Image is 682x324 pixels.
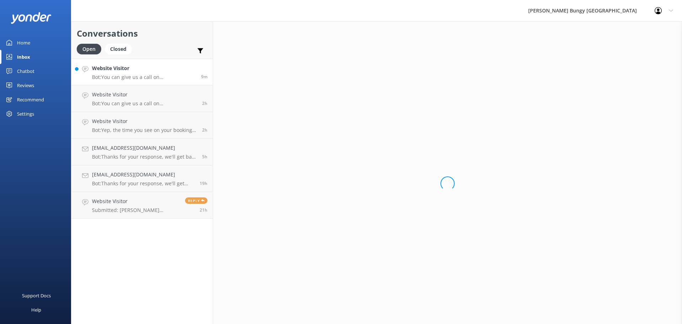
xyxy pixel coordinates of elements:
[77,27,207,40] h2: Conversations
[92,74,196,80] p: Bot: You can give us a call on [PHONE_NUMBER] or [PHONE_NUMBER] to chat with a crew member. Our o...
[71,59,213,85] a: Website VisitorBot:You can give us a call on [PHONE_NUMBER] or [PHONE_NUMBER] to chat with a crew...
[17,92,44,107] div: Recommend
[200,207,207,213] span: Sep 17 2025 06:07pm (UTC +12:00) Pacific/Auckland
[92,91,197,99] h4: Website Visitor
[17,50,30,64] div: Inbox
[77,45,105,53] a: Open
[105,45,135,53] a: Closed
[71,112,213,139] a: Website VisitorBot:Yep, the time you see on your booking is the bus departure time. Make sure you...
[92,100,197,107] p: Bot: You can give us a call on [PHONE_NUMBER] or [PHONE_NUMBER] to chat with a crew member. Our o...
[201,74,207,80] span: Sep 18 2025 03:49pm (UTC +12:00) Pacific/Auckland
[22,288,51,303] div: Support Docs
[92,197,180,205] h4: Website Visitor
[92,171,194,179] h4: [EMAIL_ADDRESS][DOMAIN_NAME]
[17,36,30,50] div: Home
[71,85,213,112] a: Website VisitorBot:You can give us a call on [PHONE_NUMBER] or [PHONE_NUMBER] to chat with a crew...
[92,154,197,160] p: Bot: Thanks for your response, we'll get back to you as soon as we can during opening hours.
[71,139,213,165] a: [EMAIL_ADDRESS][DOMAIN_NAME]Bot:Thanks for your response, we'll get back to you as soon as we can...
[71,165,213,192] a: [EMAIL_ADDRESS][DOMAIN_NAME]Bot:Thanks for your response, we'll get back to you as soon as we can...
[200,180,207,186] span: Sep 17 2025 08:34pm (UTC +12:00) Pacific/Auckland
[92,207,180,213] p: Submitted: [PERSON_NAME] [EMAIL_ADDRESS][DOMAIN_NAME] [PHONE_NUMBER]
[92,117,197,125] h4: Website Visitor
[92,64,196,72] h4: Website Visitor
[92,144,197,152] h4: [EMAIL_ADDRESS][DOMAIN_NAME]
[202,154,207,160] span: Sep 18 2025 10:02am (UTC +12:00) Pacific/Auckland
[185,197,207,204] span: Reply
[11,12,52,24] img: yonder-white-logo.png
[202,127,207,133] span: Sep 18 2025 01:00pm (UTC +12:00) Pacific/Auckland
[77,44,101,54] div: Open
[92,127,197,133] p: Bot: Yep, the time you see on your booking is the bus departure time. Make sure you're there 30 m...
[105,44,132,54] div: Closed
[202,100,207,106] span: Sep 18 2025 01:07pm (UTC +12:00) Pacific/Auckland
[92,180,194,187] p: Bot: Thanks for your response, we'll get back to you as soon as we can during opening hours.
[17,107,34,121] div: Settings
[31,303,41,317] div: Help
[71,192,213,219] a: Website VisitorSubmitted: [PERSON_NAME] [EMAIL_ADDRESS][DOMAIN_NAME] [PHONE_NUMBER]Reply21h
[17,64,34,78] div: Chatbot
[17,78,34,92] div: Reviews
